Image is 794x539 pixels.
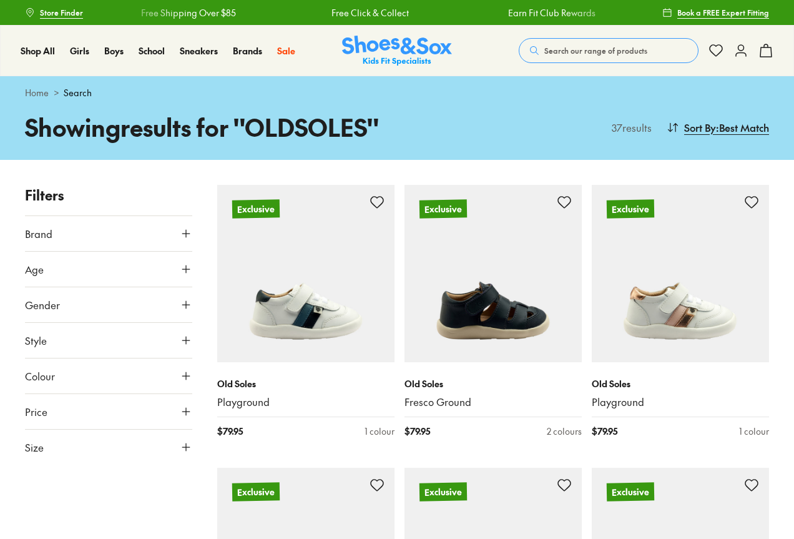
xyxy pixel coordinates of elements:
[217,425,243,438] span: $ 79.95
[25,1,83,24] a: Store Finder
[547,425,582,438] div: 2 colours
[21,44,55,57] a: Shop All
[592,395,769,409] a: Playground
[25,333,47,348] span: Style
[25,185,192,205] p: Filters
[232,199,280,218] p: Exclusive
[25,86,49,99] a: Home
[662,1,769,24] a: Book a FREE Expert Fitting
[342,36,452,66] a: Shoes & Sox
[739,425,769,438] div: 1 colour
[404,425,430,438] span: $ 79.95
[25,226,52,241] span: Brand
[25,404,47,419] span: Price
[716,120,769,135] span: : Best Match
[508,6,595,19] a: Earn Fit Club Rewards
[233,44,262,57] a: Brands
[342,36,452,66] img: SNS_Logo_Responsive.svg
[592,377,769,390] p: Old Soles
[64,86,92,99] span: Search
[25,216,192,251] button: Brand
[25,359,192,393] button: Colour
[331,6,409,19] a: Free Click & Collect
[40,7,83,18] span: Store Finder
[25,430,192,465] button: Size
[25,252,192,287] button: Age
[139,44,165,57] a: School
[607,482,654,501] p: Exclusive
[519,38,698,63] button: Search our range of products
[217,185,395,362] a: Exclusive
[544,45,647,56] span: Search our range of products
[404,377,582,390] p: Old Soles
[25,297,60,312] span: Gender
[70,44,89,57] a: Girls
[684,120,716,135] span: Sort By
[607,199,654,218] p: Exclusive
[25,287,192,322] button: Gender
[217,395,395,409] a: Playground
[419,199,467,218] p: Exclusive
[607,120,652,135] p: 37 results
[677,7,769,18] span: Book a FREE Expert Fitting
[419,482,467,501] p: Exclusive
[25,394,192,429] button: Price
[180,44,218,57] a: Sneakers
[365,425,395,438] div: 1 colour
[592,185,769,362] a: Exclusive
[25,323,192,358] button: Style
[25,368,55,383] span: Colour
[25,440,44,455] span: Size
[667,114,769,141] button: Sort By:Best Match
[592,425,617,438] span: $ 79.95
[404,185,582,362] a: Exclusive
[404,395,582,409] a: Fresco Ground
[141,6,236,19] a: Free Shipping Over $85
[232,482,280,501] p: Exclusive
[217,377,395,390] p: Old Soles
[277,44,295,57] a: Sale
[25,262,44,277] span: Age
[104,44,124,57] a: Boys
[25,109,397,145] h1: Showing results for " OLDSOLES "
[25,86,769,99] div: >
